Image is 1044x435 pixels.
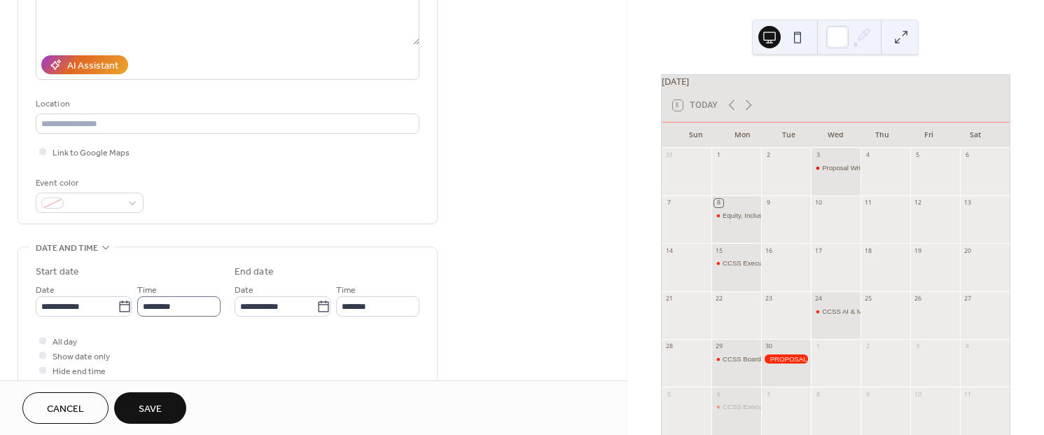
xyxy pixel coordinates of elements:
[914,343,922,351] div: 3
[822,307,927,316] div: CCSS AI & Media Literacy Webinar
[765,199,773,207] div: 9
[963,294,972,303] div: 27
[814,390,823,399] div: 8
[53,146,130,160] span: Link to Google Maps
[714,390,723,399] div: 6
[723,402,833,411] div: CCSS Executive Committee Meeting
[714,343,723,351] div: 29
[36,283,55,298] span: Date
[714,247,723,255] div: 15
[664,151,673,160] div: 31
[711,258,761,268] div: CCSS Executive Committee Meeting
[905,123,952,148] div: Fri
[723,354,823,364] div: CCSS Board of Directors Meeting
[765,247,773,255] div: 16
[914,199,922,207] div: 12
[864,199,872,207] div: 11
[963,247,972,255] div: 20
[235,283,253,298] span: Date
[662,75,1010,88] div: [DATE]
[765,151,773,160] div: 2
[36,265,79,279] div: Start date
[766,123,812,148] div: Tue
[952,123,998,148] div: Sat
[822,163,898,172] div: Proposal Writing Webinar
[963,151,972,160] div: 6
[336,283,356,298] span: Time
[664,247,673,255] div: 14
[914,390,922,399] div: 10
[664,199,673,207] div: 7
[235,265,274,279] div: End date
[914,294,922,303] div: 26
[673,123,719,148] div: Sun
[53,364,106,379] span: Hide end time
[963,343,972,351] div: 4
[814,151,823,160] div: 3
[36,176,141,191] div: Event color
[864,151,872,160] div: 4
[664,294,673,303] div: 21
[114,392,186,424] button: Save
[137,283,157,298] span: Time
[864,390,872,399] div: 9
[814,294,823,303] div: 24
[723,258,833,268] div: CCSS Executive Committee Meeting
[811,163,861,172] div: Proposal Writing Webinar
[914,247,922,255] div: 19
[53,350,110,364] span: Show date only
[41,55,128,74] button: AI Assistant
[914,151,922,160] div: 5
[963,199,972,207] div: 13
[963,390,972,399] div: 11
[814,343,823,351] div: 1
[719,123,765,148] div: Mon
[765,294,773,303] div: 23
[36,97,417,111] div: Location
[36,241,98,256] span: Date and time
[765,390,773,399] div: 7
[723,211,880,220] div: Equity, Inclusion & Social Justice Committee Meeting
[67,59,118,74] div: AI Assistant
[811,307,861,316] div: CCSS AI & Media Literacy Webinar
[711,354,761,364] div: CCSS Board of Directors Meeting
[664,343,673,351] div: 28
[139,402,162,417] span: Save
[864,247,872,255] div: 18
[864,343,872,351] div: 2
[711,402,761,411] div: CCSS Executive Committee Meeting
[664,390,673,399] div: 5
[714,151,723,160] div: 1
[761,354,811,364] div: PROPOSAL SUBMISSIONS ARE DUE
[22,392,109,424] button: Cancel
[765,343,773,351] div: 30
[864,294,872,303] div: 25
[47,402,84,417] span: Cancel
[714,294,723,303] div: 22
[859,123,905,148] div: Thu
[714,199,723,207] div: 8
[814,247,823,255] div: 17
[711,211,761,220] div: Equity, Inclusion & Social Justice Committee Meeting
[814,199,823,207] div: 10
[53,335,77,350] span: All day
[812,123,858,148] div: Wed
